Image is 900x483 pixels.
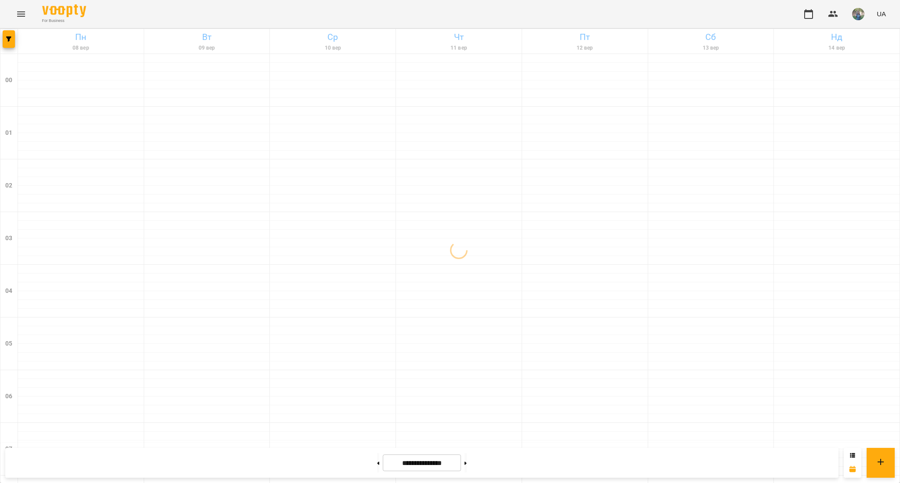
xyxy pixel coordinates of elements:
h6: Сб [650,30,773,44]
h6: 13 вер [650,44,773,52]
h6: 06 [5,392,12,401]
h6: Вт [145,30,269,44]
img: Voopty Logo [42,4,86,17]
h6: 05 [5,339,12,349]
h6: Пт [523,30,646,44]
h6: 10 вер [271,44,394,52]
h6: 01 [5,128,12,138]
span: For Business [42,18,86,24]
h6: 02 [5,181,12,191]
button: UA [873,6,889,22]
h6: 00 [5,76,12,85]
h6: Пн [19,30,142,44]
h6: 09 вер [145,44,269,52]
h6: Нд [775,30,898,44]
span: UA [877,9,886,18]
img: de1e453bb906a7b44fa35c1e57b3518e.jpg [852,8,864,20]
h6: 14 вер [775,44,898,52]
h6: 03 [5,234,12,243]
h6: 11 вер [397,44,520,52]
button: Menu [11,4,32,25]
h6: 04 [5,286,12,296]
h6: 12 вер [523,44,646,52]
h6: Чт [397,30,520,44]
h6: Ср [271,30,394,44]
h6: 08 вер [19,44,142,52]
